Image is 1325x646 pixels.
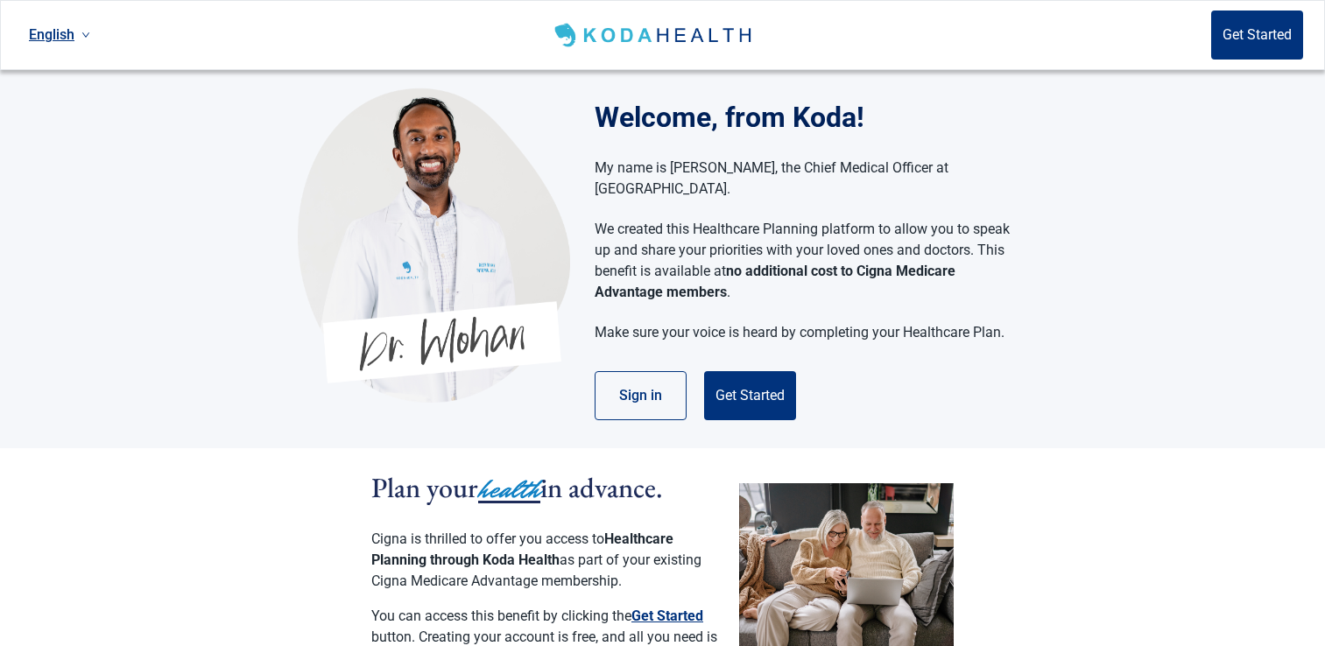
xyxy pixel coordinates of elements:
a: Current language: English [22,20,97,49]
img: Koda Health [551,21,758,49]
p: We created this Healthcare Planning platform to allow you to speak up and share your priorities w... [595,219,1011,303]
span: Plan your [371,469,478,506]
h1: Welcome, from Koda! [595,96,1028,138]
p: Make sure your voice is heard by completing your Healthcare Plan. [595,322,1011,343]
span: down [81,31,90,39]
button: Sign in [595,371,687,420]
button: Get Started [1211,11,1303,60]
strong: no additional cost to Cigna Medicare Advantage members [595,263,955,300]
span: in advance. [540,469,663,506]
img: Koda Health [298,88,570,403]
p: My name is [PERSON_NAME], the Chief Medical Officer at [GEOGRAPHIC_DATA]. [595,158,1011,200]
button: Get Started [704,371,796,420]
button: Get Started [631,606,703,627]
span: health [478,470,540,509]
span: Cigna is thrilled to offer you access to [371,530,604,547]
